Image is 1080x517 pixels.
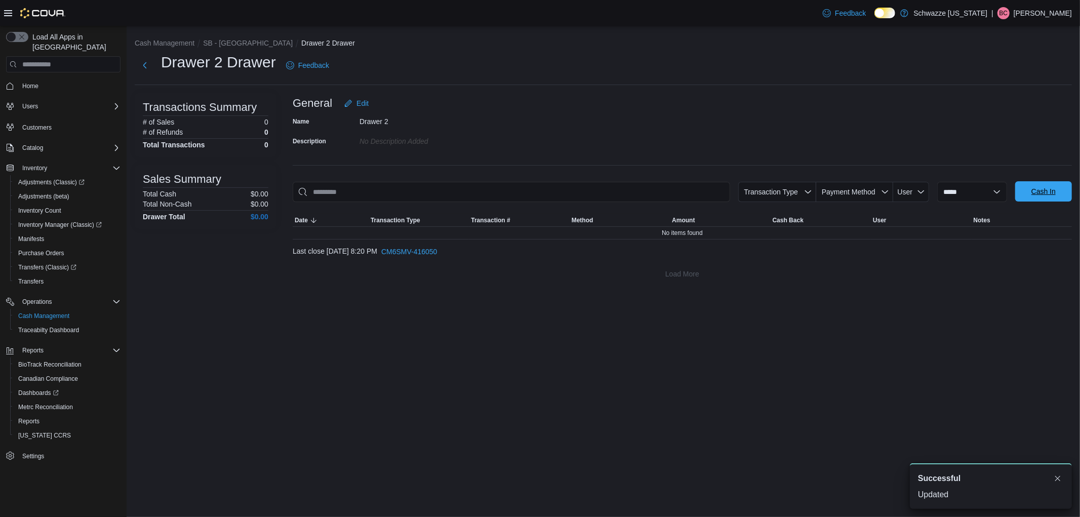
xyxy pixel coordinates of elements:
button: Date [293,214,369,226]
button: Transaction Type [369,214,469,226]
span: Transaction # [471,216,510,224]
button: Manifests [10,232,125,246]
span: Payment Method [822,188,875,196]
span: Amount [672,216,695,224]
h4: Drawer Total [143,213,185,221]
button: Users [18,100,42,112]
span: Settings [18,450,121,462]
a: Reports [14,415,44,427]
span: Successful [918,472,961,485]
span: Cash Back [773,216,804,224]
button: Users [2,99,125,113]
button: Cash Back [771,214,871,226]
button: Dismiss toast [1052,472,1064,485]
button: CM6SMV-416050 [377,242,442,262]
span: Metrc Reconciliation [14,401,121,413]
span: Feedback [298,60,329,70]
a: Metrc Reconciliation [14,401,77,413]
button: Reports [2,343,125,357]
span: Load More [665,269,699,279]
p: 0 [264,118,268,126]
h6: # of Refunds [143,128,183,136]
span: Date [295,216,308,224]
div: Updated [918,489,1064,501]
button: Method [570,214,670,226]
span: Metrc Reconciliation [18,403,73,411]
a: Traceabilty Dashboard [14,324,83,336]
button: Home [2,78,125,93]
a: Feedback [282,55,333,75]
button: Transaction Type [738,182,816,202]
button: Reports [18,344,48,356]
span: Home [18,79,121,92]
p: 0 [264,128,268,136]
span: Notes [974,216,990,224]
button: Settings [2,449,125,463]
span: Adjustments (beta) [14,190,121,203]
button: Customers [2,120,125,134]
a: [US_STATE] CCRS [14,429,75,442]
span: User [898,188,913,196]
a: Transfers (Classic) [14,261,81,273]
button: Metrc Reconciliation [10,400,125,414]
span: Reports [18,417,39,425]
span: Canadian Compliance [18,375,78,383]
button: Edit [340,93,373,113]
h4: $0.00 [251,213,268,221]
p: $0.00 [251,200,268,208]
span: Cash In [1031,186,1056,196]
button: Catalog [2,141,125,155]
span: Feedback [835,8,866,18]
p: Schwazze [US_STATE] [913,7,987,19]
span: BioTrack Reconciliation [18,361,82,369]
a: Inventory Manager (Classic) [10,218,125,232]
button: Traceabilty Dashboard [10,323,125,337]
label: Description [293,137,326,145]
div: Notification [918,472,1064,485]
h4: 0 [264,141,268,149]
span: Traceabilty Dashboard [18,326,79,334]
span: Dashboards [14,387,121,399]
a: Cash Management [14,310,73,322]
p: | [991,7,993,19]
p: [PERSON_NAME] [1014,7,1072,19]
span: Inventory [22,164,47,172]
h4: Total Transactions [143,141,205,149]
span: Cash Management [14,310,121,322]
span: Reports [18,344,121,356]
a: Adjustments (Classic) [10,175,125,189]
span: Customers [22,124,52,132]
p: $0.00 [251,190,268,198]
div: Last close [DATE] 8:20 PM [293,242,1072,262]
span: Purchase Orders [18,249,64,257]
button: Operations [2,295,125,309]
button: Inventory [2,161,125,175]
span: Manifests [18,235,44,243]
a: Adjustments (Classic) [14,176,89,188]
span: Operations [18,296,121,308]
span: Cash Management [18,312,69,320]
label: Name [293,117,309,126]
a: Inventory Manager (Classic) [14,219,106,231]
span: Transfers [18,277,44,286]
a: Settings [18,450,48,462]
span: Canadian Compliance [14,373,121,385]
span: Inventory Manager (Classic) [14,219,121,231]
nav: Complex example [6,74,121,490]
button: Amount [670,214,770,226]
button: Transaction # [469,214,569,226]
span: Inventory [18,162,121,174]
button: Cash Management [10,309,125,323]
a: Canadian Compliance [14,373,82,385]
span: Customers [18,121,121,133]
span: Inventory Count [14,205,121,217]
div: No Description added [359,133,495,145]
span: Transfers (Classic) [18,263,76,271]
span: [US_STATE] CCRS [18,431,71,440]
span: Transaction Type [371,216,420,224]
span: CM6SMV-416050 [381,247,437,257]
button: Reports [10,414,125,428]
button: Catalog [18,142,47,154]
button: Inventory Count [10,204,125,218]
span: BC [999,7,1008,19]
